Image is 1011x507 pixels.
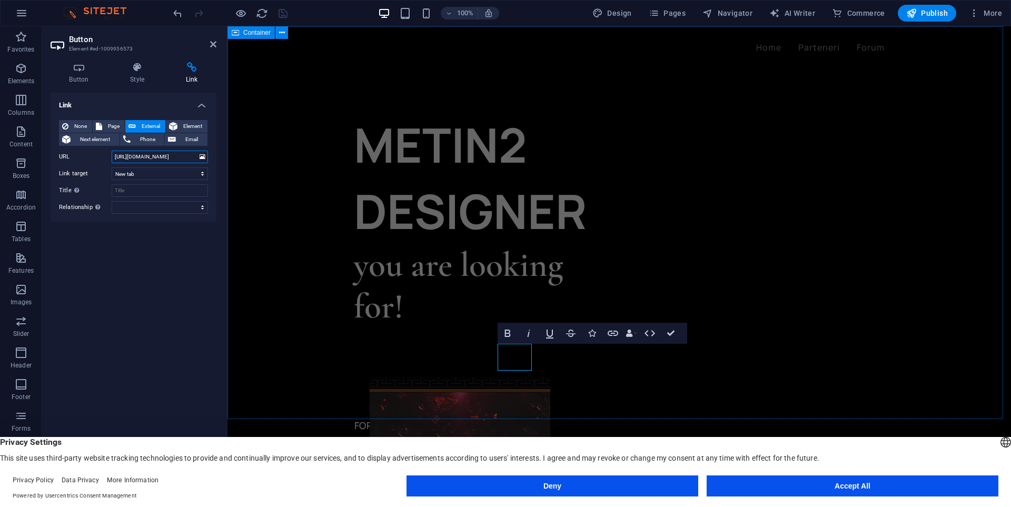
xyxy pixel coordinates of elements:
span: Phone [134,133,162,146]
button: Phone [120,133,165,146]
p: Content [9,140,33,148]
button: Icons [582,323,602,344]
i: Undo: Change menu items (Ctrl+Z) [172,7,184,19]
p: Accordion [6,203,36,212]
p: Header [11,361,32,370]
h4: Style [112,62,167,84]
button: Link [603,323,623,344]
span: Container [243,29,271,36]
p: Boxes [13,172,30,180]
button: Strikethrough [561,323,581,344]
h3: Element #ed-1009956573 [69,44,195,54]
button: undo [171,7,184,19]
p: Columns [8,108,34,117]
button: Publish [898,5,956,22]
p: Elements [8,77,35,85]
button: HTML [640,323,660,344]
button: 100% [441,7,478,19]
p: Footer [12,393,31,401]
h4: Button [51,62,112,84]
label: Relationship [59,201,112,214]
label: Link target [59,167,112,180]
button: reload [255,7,268,19]
span: Email [179,133,204,146]
p: Images [11,298,32,306]
button: More [965,5,1006,22]
h4: Link [167,62,216,84]
p: Tables [12,235,31,243]
p: Forms [12,424,31,433]
h2: Button [69,35,216,44]
span: AI Writer [769,8,815,18]
button: None [59,120,92,133]
button: Bold (Ctrl+B) [498,323,518,344]
a: FORUM [126,386,161,413]
h6: 100% [457,7,473,19]
span: Element [181,120,204,133]
input: URL... [112,151,208,163]
button: External [125,120,165,133]
button: AI Writer [765,5,819,22]
label: Title [59,184,112,197]
input: Title [112,184,208,197]
span: Publish [906,8,948,18]
div: Design (Ctrl+Alt+Y) [588,5,636,22]
button: Next element [59,133,120,146]
span: None [72,120,89,133]
span: More [969,8,1002,18]
button: Confirm (Ctrl+⏎) [661,323,681,344]
i: On resize automatically adjust zoom level to fit chosen device. [484,8,493,18]
img: Editor Logo [61,7,140,19]
button: Navigator [698,5,757,22]
label: URL [59,151,112,163]
button: Page [93,120,125,133]
span: Next element [74,133,116,146]
span: Design [592,8,632,18]
p: Features [8,266,34,275]
button: Design [588,5,636,22]
span: Commerce [832,8,885,18]
button: Italic (Ctrl+I) [519,323,539,344]
span: External [139,120,162,133]
button: Data Bindings [624,323,639,344]
p: Favorites [7,45,34,54]
button: Element [166,120,207,133]
span: Page [105,120,122,133]
span: Navigator [702,8,752,18]
button: Email [165,133,207,146]
h4: Link [51,93,216,112]
p: Slider [13,330,29,338]
i: Reload page [256,7,268,19]
button: Pages [645,5,690,22]
span: Pages [649,8,686,18]
button: Commerce [828,5,889,22]
button: Underline (Ctrl+U) [540,323,560,344]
